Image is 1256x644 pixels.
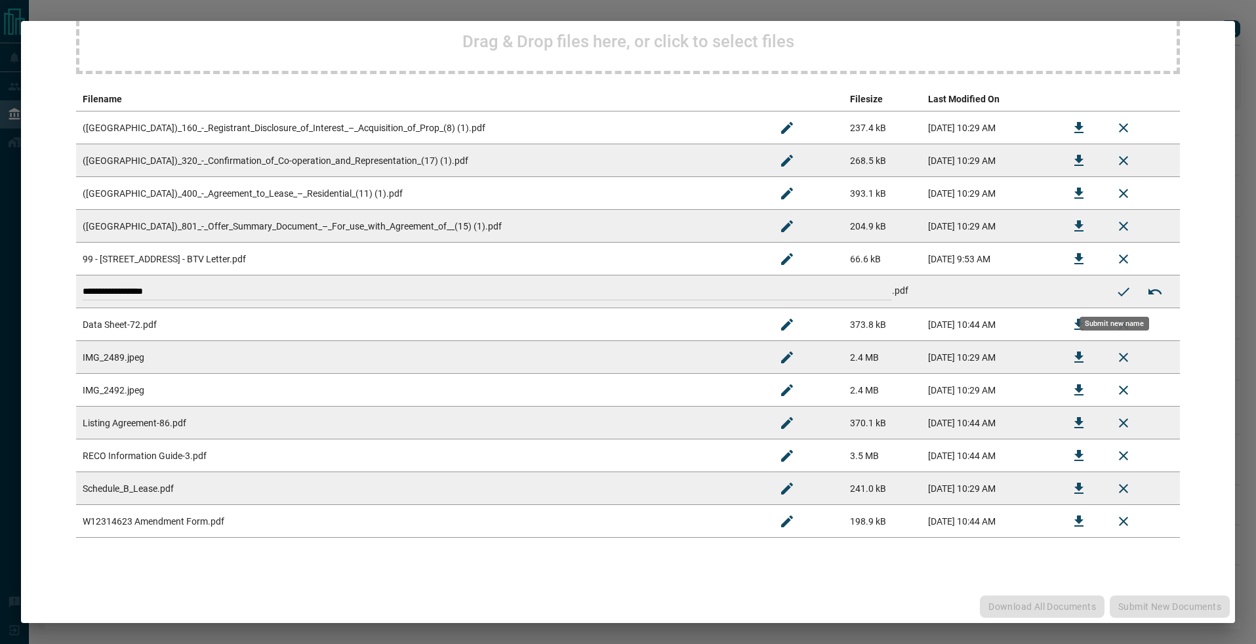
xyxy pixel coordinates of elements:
td: Data Sheet-72.pdf [76,308,765,341]
td: 373.8 kB [843,308,922,341]
button: Rename [771,178,803,209]
button: Rename [771,374,803,406]
button: Download [1063,342,1095,373]
td: 2.4 MB [843,341,922,374]
td: 268.5 kB [843,144,922,177]
button: Download [1063,374,1095,406]
td: 241.0 kB [843,472,922,505]
button: Remove File [1108,473,1139,504]
td: [DATE] 10:44 AM [922,407,1057,439]
button: Download [1063,178,1095,209]
td: [DATE] 10:44 AM [922,439,1057,472]
td: 2.4 MB [843,374,922,407]
button: Rename [771,112,803,144]
td: RECO Information Guide-3.pdf [76,439,765,472]
td: [DATE] 10:29 AM [922,144,1057,177]
td: 198.9 kB [843,505,922,538]
td: [DATE] 10:29 AM [922,341,1057,374]
td: 237.4 kB [843,111,922,144]
button: Remove File [1108,407,1139,439]
button: Remove File [1108,374,1139,406]
div: Submit new name [1080,317,1149,331]
button: Remove File [1108,145,1139,176]
button: Rename [771,342,803,373]
td: ([GEOGRAPHIC_DATA])_160_-_Registrant_Disclosure_of_Interest_–_Acquisition_of_Prop_(8) (1).pdf [76,111,765,144]
button: Remove File [1108,112,1139,144]
button: Remove File [1108,243,1139,275]
td: ([GEOGRAPHIC_DATA])_801_-_Offer_Summary_Document_–_For_use_with_Agreement_of__(15) (1).pdf [76,210,765,243]
td: [DATE] 9:53 AM [922,243,1057,275]
td: IMG_2492.jpeg [76,374,765,407]
button: Remove File [1108,440,1139,472]
button: Remove File [1108,178,1139,209]
button: Rename [771,407,803,439]
td: 393.1 kB [843,177,922,210]
button: Rename [771,309,803,340]
td: [DATE] 10:29 AM [922,177,1057,210]
button: Download [1063,309,1095,340]
button: Download [1063,473,1095,504]
button: Rename [771,440,803,472]
button: Download [1063,440,1095,472]
td: 99 - [STREET_ADDRESS] - BTV Letter.pdf [76,243,765,275]
td: IMG_2489.jpeg [76,341,765,374]
button: Download [1063,243,1095,275]
button: Download [1063,506,1095,537]
button: Download [1063,211,1095,242]
td: 204.9 kB [843,210,922,243]
button: Cancel editing file name [1139,276,1171,308]
td: [DATE] 10:29 AM [922,111,1057,144]
button: Rename [771,506,803,537]
button: Remove File [1108,342,1139,373]
button: Download [1063,112,1095,144]
button: Submit new name [1108,276,1139,308]
td: [DATE] 10:44 AM [922,308,1057,341]
td: [DATE] 10:29 AM [922,472,1057,505]
td: [DATE] 10:44 AM [922,505,1057,538]
th: download action column [1057,87,1101,111]
td: Schedule_B_Lease.pdf [76,472,765,505]
td: ([GEOGRAPHIC_DATA])_400_-_Agreement_to_Lease_–_Residential_(11) (1).pdf [76,177,765,210]
button: Rename [771,473,803,504]
td: ([GEOGRAPHIC_DATA])_320_-_Confirmation_of_Co-operation_and_Representation_(17) (1).pdf [76,144,765,177]
th: Last Modified On [922,87,1057,111]
td: 370.1 kB [843,407,922,439]
td: 66.6 kB [843,243,922,275]
button: Rename [771,211,803,242]
button: Download [1063,145,1095,176]
th: Filename [76,87,765,111]
th: edit column [765,87,843,111]
h2: Drag & Drop files here, or click to select files [462,31,794,51]
td: Listing Agreement-86.pdf [76,407,765,439]
td: 3.5 MB [843,439,922,472]
th: Filesize [843,87,922,111]
button: Remove File [1108,211,1139,242]
th: delete file action column [1101,87,1180,111]
td: W12314623 Amendment Form.pdf [76,505,765,538]
button: Download [1063,407,1095,439]
button: Rename [771,145,803,176]
td: [DATE] 10:29 AM [922,210,1057,243]
button: Rename [771,243,803,275]
td: .pdf [76,275,1101,308]
button: Remove File [1108,506,1139,537]
td: [DATE] 10:29 AM [922,374,1057,407]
